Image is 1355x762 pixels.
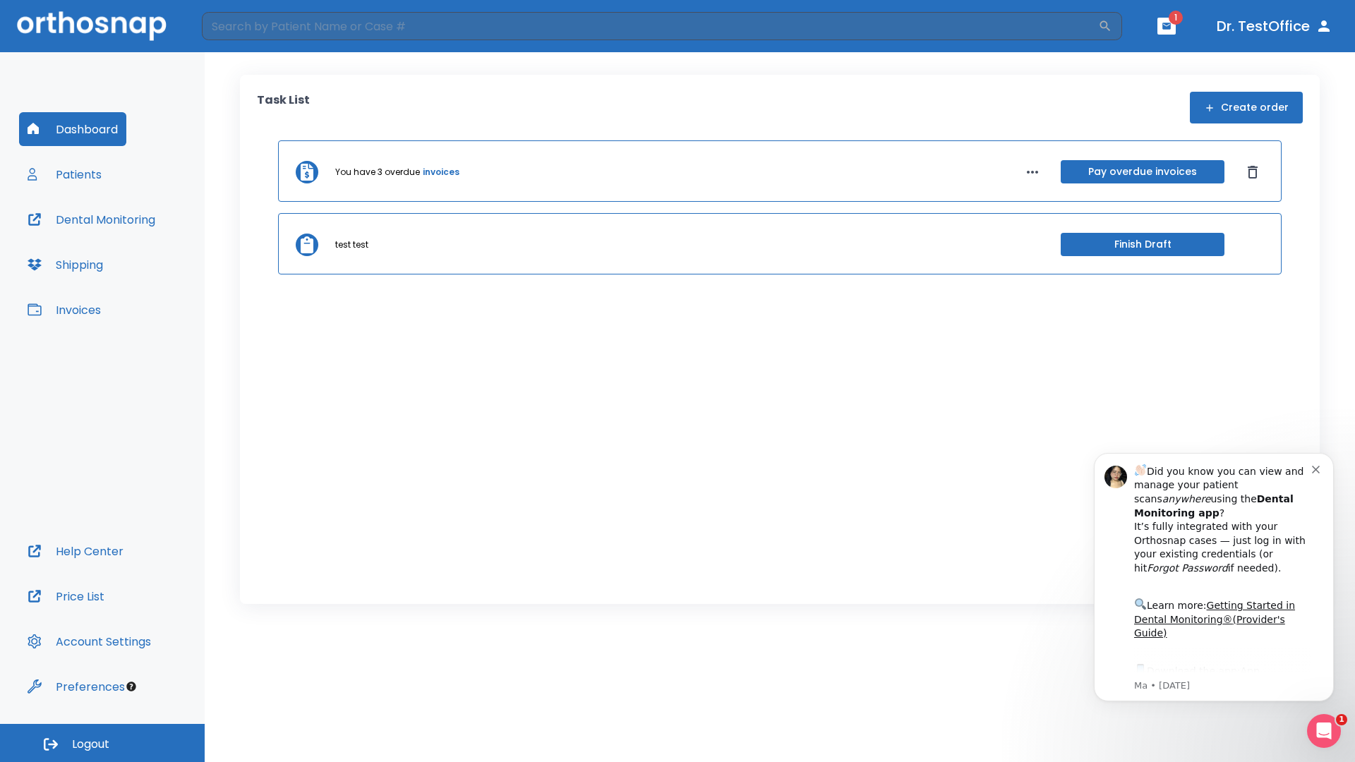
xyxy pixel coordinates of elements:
[19,157,110,191] button: Patients
[257,92,310,123] p: Task List
[1061,160,1224,183] button: Pay overdue invoices
[202,12,1098,40] input: Search by Patient Name or Case #
[19,202,164,236] button: Dental Monitoring
[19,112,126,146] button: Dashboard
[19,293,109,327] button: Invoices
[125,680,138,693] div: Tooltip anchor
[17,11,167,40] img: Orthosnap
[19,670,133,703] button: Preferences
[1241,161,1264,183] button: Dismiss
[1190,92,1303,123] button: Create order
[61,248,239,260] p: Message from Ma, sent 3w ago
[61,234,187,259] a: App Store
[72,737,109,752] span: Logout
[19,534,132,568] button: Help Center
[1211,13,1338,39] button: Dr. TestOffice
[423,166,459,179] a: invoices
[335,166,420,179] p: You have 3 overdue
[1061,233,1224,256] button: Finish Draft
[1336,714,1347,725] span: 1
[335,238,368,251] p: test test
[1073,432,1355,724] iframe: Intercom notifications message
[19,579,113,613] button: Price List
[239,30,251,42] button: Dismiss notification
[1169,11,1183,25] span: 1
[19,624,159,658] button: Account Settings
[19,248,112,282] button: Shipping
[61,230,239,302] div: Download the app: | ​ Let us know if you need help getting started!
[1307,714,1341,748] iframe: Intercom live chat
